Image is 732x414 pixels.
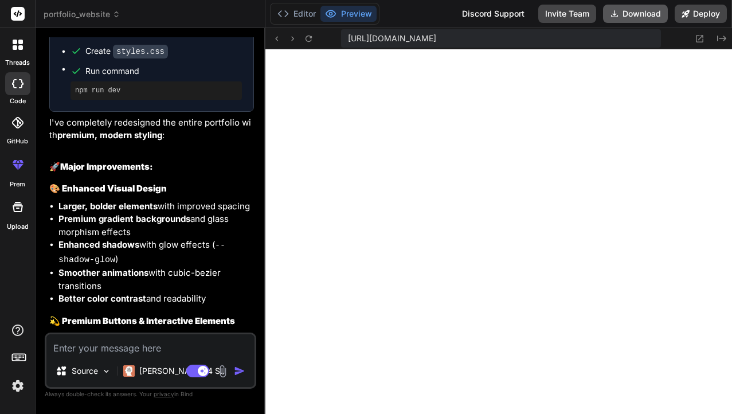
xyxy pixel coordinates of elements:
[72,365,98,377] p: Source
[85,65,242,77] span: Run command
[58,200,254,213] li: with improved spacing
[154,390,174,397] span: privacy
[675,5,727,23] button: Deploy
[85,45,168,57] div: Create
[58,241,225,265] code: --shadow-glow
[273,6,320,22] button: Editor
[455,5,531,23] div: Discord Support
[234,365,245,377] img: icon
[45,389,256,400] p: Always double-check its answers. Your in Bind
[60,161,153,172] strong: Major Improvements:
[10,96,26,106] label: code
[139,365,225,377] p: [PERSON_NAME] 4 S..
[75,86,237,95] pre: npm run dev
[44,9,120,20] span: portfolio_website
[216,365,229,378] img: attachment
[58,201,158,212] strong: Larger, bolder elements
[58,267,148,278] strong: Smoother animations
[7,136,28,146] label: GitHub
[538,5,596,23] button: Invite Team
[58,213,190,224] strong: Premium gradient backgrounds
[58,239,139,250] strong: Enhanced shadows
[348,33,436,44] span: [URL][DOMAIN_NAME]
[113,45,168,58] code: styles.css
[5,58,30,68] label: threads
[58,292,254,306] li: and readability
[603,5,668,23] button: Download
[58,213,254,239] li: and glass morphism effects
[49,315,235,326] strong: 💫 Premium Buttons & Interactive Elements
[49,161,254,174] h2: 🚀
[101,366,111,376] img: Pick Models
[58,332,254,358] li: (56px height) with better padding
[10,179,25,189] label: prem
[49,116,254,142] p: I've completely redesigned the entire portfolio with :
[8,376,28,396] img: settings
[320,6,377,22] button: Preview
[49,183,167,194] strong: 🎨 Enhanced Visual Design
[57,130,162,140] strong: premium, modern styling
[265,49,732,414] iframe: Preview
[58,239,254,267] li: with glow effects ( )
[58,293,146,304] strong: Better color contrast
[58,267,254,292] li: with cubic-bezier transitions
[7,222,29,232] label: Upload
[123,365,135,377] img: Claude 4 Sonnet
